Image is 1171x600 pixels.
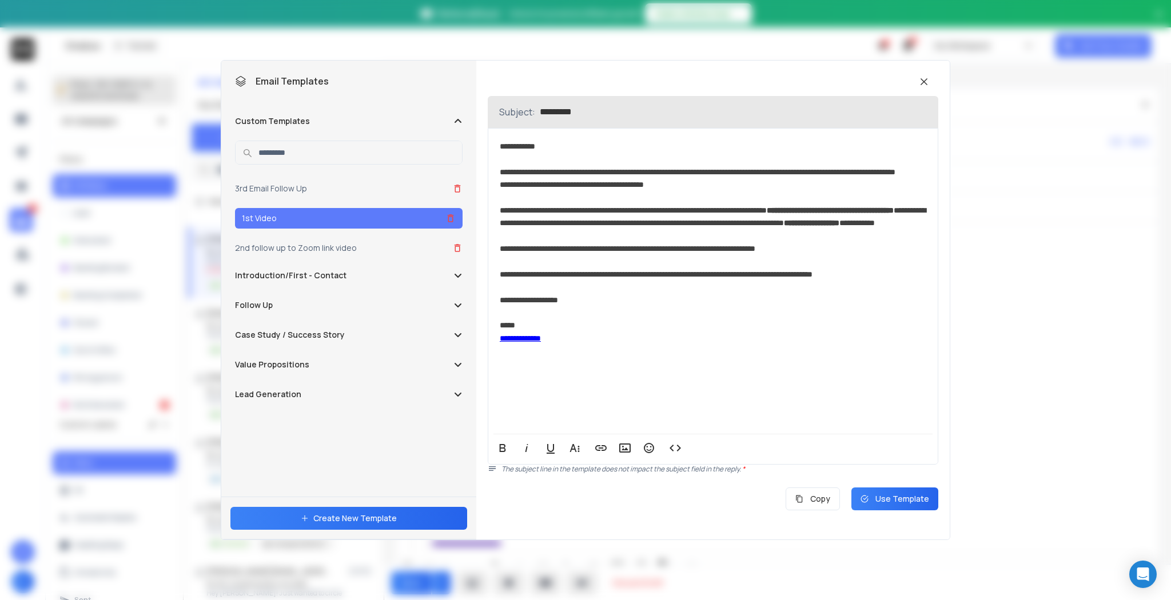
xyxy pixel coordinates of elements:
[230,507,467,530] button: Create New Template
[492,437,513,459] button: Bold (Ctrl+B)
[614,437,636,459] button: Insert Image (Ctrl+P)
[235,299,463,311] button: Follow Up
[540,437,561,459] button: Underline (Ctrl+U)
[235,329,463,341] button: Case Study / Success Story
[235,389,463,400] button: Lead Generation
[501,465,939,474] p: The subject line in the template does not impact the subject field in the
[1129,561,1157,588] div: Open Intercom Messenger
[499,105,535,119] p: Subject:
[516,437,537,459] button: Italic (Ctrl+I)
[235,359,463,370] button: Value Propositions
[851,487,938,510] button: Use Template
[564,437,585,459] button: More Text
[664,437,686,459] button: Code View
[638,437,660,459] button: Emoticons
[786,487,840,510] button: Copy
[724,464,745,474] span: reply.
[590,437,612,459] button: Insert Link (Ctrl+K)
[235,270,463,281] button: Introduction/First - Contact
